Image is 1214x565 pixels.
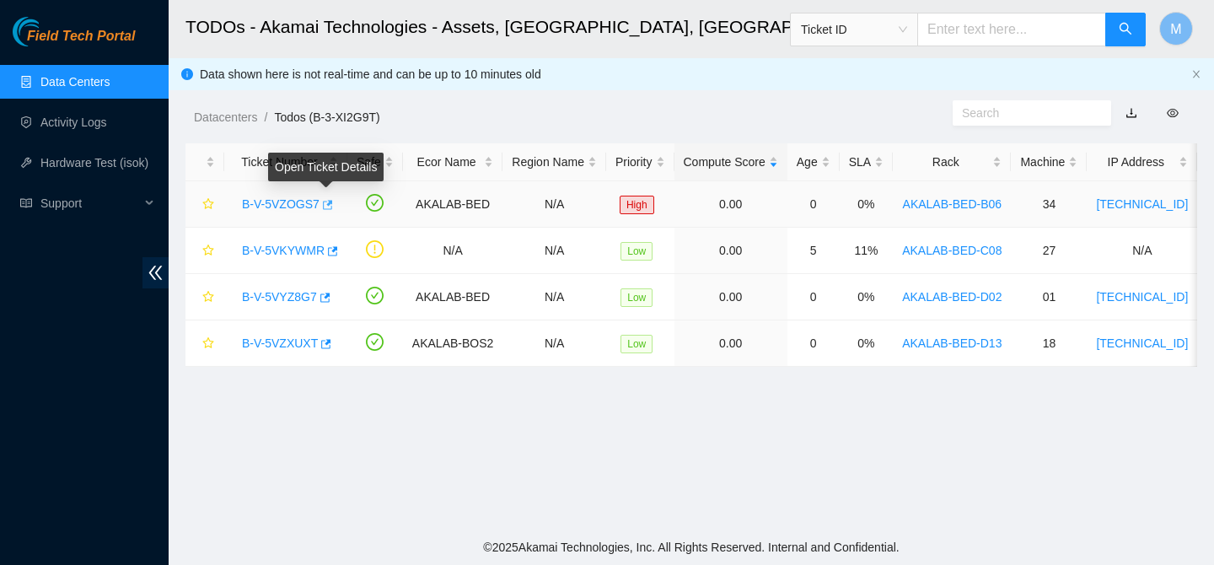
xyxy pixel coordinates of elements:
[787,181,840,228] td: 0
[1159,12,1193,46] button: M
[40,75,110,89] a: Data Centers
[40,116,107,129] a: Activity Logs
[242,197,320,211] a: B-V-5VZOGS7
[787,320,840,367] td: 0
[202,291,214,304] span: star
[1125,106,1137,120] a: download
[1011,181,1087,228] td: 34
[1096,336,1188,350] a: [TECHNICAL_ID]
[403,228,503,274] td: N/A
[840,228,893,274] td: 11%
[195,283,215,310] button: star
[268,153,384,181] div: Open Ticket Details
[502,274,606,320] td: N/A
[27,29,135,45] span: Field Tech Portal
[1096,290,1188,304] a: [TECHNICAL_ID]
[194,110,257,124] a: Datacenters
[674,320,787,367] td: 0.00
[1170,19,1181,40] span: M
[40,186,140,220] span: Support
[366,240,384,258] span: exclamation-circle
[902,244,1002,257] a: AKALAB-BED-C08
[917,13,1106,46] input: Enter text here...
[1096,197,1188,211] a: [TECHNICAL_ID]
[801,17,907,42] span: Ticket ID
[1119,22,1132,38] span: search
[787,228,840,274] td: 5
[169,530,1214,565] footer: © 2025 Akamai Technologies, Inc. All Rights Reserved. Internal and Confidential.
[195,191,215,218] button: star
[40,156,148,169] a: Hardware Test (isok)
[902,336,1002,350] a: AKALAB-BED-D13
[674,181,787,228] td: 0.00
[502,228,606,274] td: N/A
[787,274,840,320] td: 0
[202,198,214,212] span: star
[1191,69,1201,80] button: close
[674,274,787,320] td: 0.00
[202,245,214,258] span: star
[620,288,653,307] span: Low
[202,337,214,351] span: star
[903,197,1002,211] a: AKALAB-BED-B06
[840,274,893,320] td: 0%
[195,330,215,357] button: star
[274,110,379,124] a: Todos (B-3-XI2G9T)
[620,335,653,353] span: Low
[366,287,384,304] span: check-circle
[674,228,787,274] td: 0.00
[502,181,606,228] td: N/A
[1087,228,1197,274] td: N/A
[1191,69,1201,79] span: close
[13,30,135,52] a: Akamai TechnologiesField Tech Portal
[1011,320,1087,367] td: 18
[962,104,1088,122] input: Search
[1011,274,1087,320] td: 01
[1167,107,1179,119] span: eye
[840,320,893,367] td: 0%
[403,181,503,228] td: AKALAB-BED
[1113,100,1150,126] button: download
[142,257,169,288] span: double-left
[902,290,1002,304] a: AKALAB-BED-D02
[195,237,215,264] button: star
[242,336,318,350] a: B-V-5VZXUXT
[620,196,654,214] span: High
[20,197,32,209] span: read
[403,274,503,320] td: AKALAB-BED
[1105,13,1146,46] button: search
[403,320,503,367] td: AKALAB-BOS2
[840,181,893,228] td: 0%
[13,17,85,46] img: Akamai Technologies
[620,242,653,261] span: Low
[242,290,317,304] a: B-V-5VYZ8G7
[264,110,267,124] span: /
[366,194,384,212] span: check-circle
[366,333,384,351] span: check-circle
[1011,228,1087,274] td: 27
[242,244,325,257] a: B-V-5VKYWMR
[502,320,606,367] td: N/A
